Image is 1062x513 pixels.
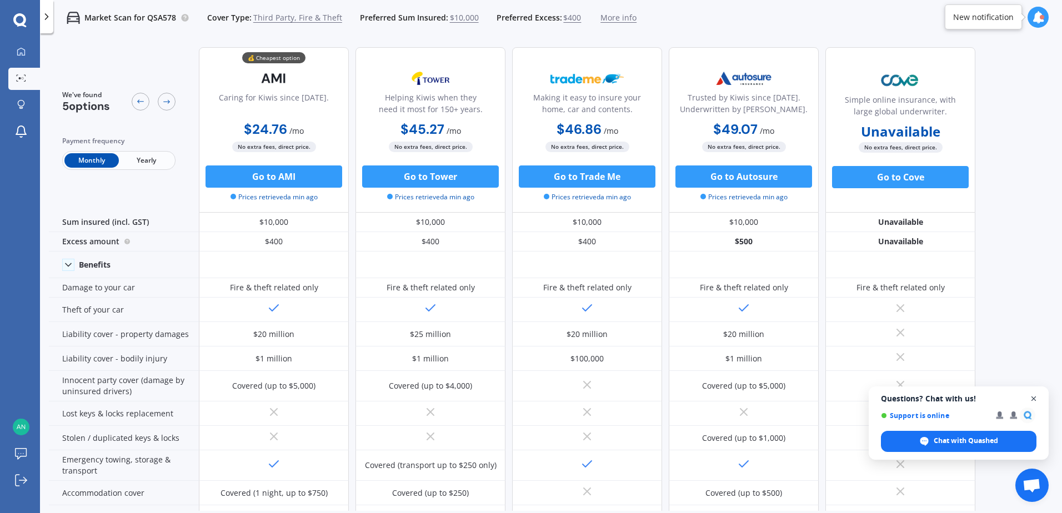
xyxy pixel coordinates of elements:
div: Covered (1 night, up to $750) [221,487,328,499]
span: Chat with Quashed [881,431,1036,452]
span: More info [600,12,637,23]
span: Third Party, Fire & Theft [253,12,342,23]
span: / mo [447,125,461,136]
div: $1 million [412,353,449,364]
div: Unavailable [825,213,975,232]
p: Market Scan for QSA578 [84,12,176,23]
span: Cover Type: [207,12,252,23]
img: Trademe.webp [550,64,624,92]
span: Monthly [64,153,119,168]
div: $10,000 [512,213,662,232]
button: Go to Autosure [675,165,812,188]
div: $1 million [725,353,762,364]
div: Lost keys & locks replacement [49,401,199,426]
img: Tower.webp [394,64,467,92]
div: Helping Kiwis when they need it most for 150+ years. [365,92,496,119]
b: $24.76 [244,120,287,138]
span: / mo [604,125,618,136]
img: a88fba342ca00e6b206d68a1f808e9ae [13,419,29,435]
div: $10,000 [355,213,505,232]
div: 💰 Cheapest option [242,52,305,63]
div: Caring for Kiwis since [DATE]. [219,92,329,119]
div: $10,000 [199,213,349,232]
div: $400 [355,232,505,252]
img: Autosure.webp [707,64,780,92]
span: We've found [62,90,110,100]
div: Fire & theft related only [700,282,788,293]
span: / mo [760,125,774,136]
div: Damage to your car [49,278,199,298]
div: New notification [953,12,1014,23]
span: No extra fees, direct price. [389,142,473,152]
div: $100,000 [570,353,604,364]
span: Prices retrieved a min ago [387,192,474,202]
div: Covered (up to $1,000) [702,432,785,444]
div: Benefits [79,260,111,270]
div: Theft of your car [49,298,199,322]
a: Open chat [1015,469,1049,502]
span: 5 options [62,99,110,113]
button: Go to Cove [832,166,969,188]
span: $400 [563,12,581,23]
div: Covered (transport up to $250 only) [365,460,497,471]
div: $20 million [567,329,608,340]
span: Prices retrieved a min ago [700,192,788,202]
div: $500 [669,232,819,252]
div: Accommodation cover [49,481,199,505]
div: $1 million [256,353,292,364]
div: Covered (up to $5,000) [232,380,315,391]
span: Support is online [881,411,988,420]
div: Liability cover - bodily injury [49,346,199,371]
button: Go to AMI [206,165,342,188]
div: Fire & theft related only [856,282,945,293]
span: Questions? Chat with us! [881,394,1036,403]
div: $10,000 [669,213,819,232]
span: Yearly [119,153,173,168]
span: Preferred Excess: [497,12,562,23]
span: No extra fees, direct price. [545,142,629,152]
div: $400 [199,232,349,252]
button: Go to Tower [362,165,499,188]
div: Fire & theft related only [387,282,475,293]
img: Cove.webp [864,67,937,94]
span: $10,000 [450,12,479,23]
img: car.f15378c7a67c060ca3f3.svg [67,11,80,24]
button: Go to Trade Me [519,165,655,188]
span: No extra fees, direct price. [702,142,786,152]
div: Innocent party cover (damage by uninsured drivers) [49,371,199,401]
span: Prices retrieved a min ago [231,192,318,202]
span: No extra fees, direct price. [859,142,943,153]
div: Unavailable [825,232,975,252]
div: Covered (up to $250) [392,487,469,499]
div: $20 million [723,329,764,340]
div: Sum insured (incl. GST) [49,213,199,232]
div: Liability cover - property damages [49,322,199,346]
b: $49.07 [713,120,758,138]
span: Preferred Sum Insured: [360,12,448,23]
div: $20 million [253,329,294,340]
div: $25 million [410,329,451,340]
div: Covered (up to $4,000) [389,380,472,391]
div: Covered (up to $500) [705,487,782,499]
span: / mo [289,125,304,136]
div: Covered (up to $5,000) [702,380,785,391]
span: Prices retrieved a min ago [544,192,631,202]
div: Emergency towing, storage & transport [49,450,199,481]
img: AMI-text-1.webp [237,64,310,92]
div: Fire & theft related only [543,282,632,293]
div: Fire & theft related only [230,282,318,293]
span: Chat with Quashed [934,436,998,446]
div: Payment frequency [62,135,176,147]
div: Excess amount [49,232,199,252]
div: $400 [512,232,662,252]
b: Unavailable [861,126,940,137]
b: $45.27 [400,120,444,138]
b: $46.86 [557,120,602,138]
div: Simple online insurance, with large global underwriter. [835,94,966,122]
div: Stolen / duplicated keys & locks [49,426,199,450]
span: No extra fees, direct price. [232,142,316,152]
div: Trusted by Kiwis since [DATE]. Underwritten by [PERSON_NAME]. [678,92,809,119]
div: Making it easy to insure your home, car and contents. [522,92,653,119]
